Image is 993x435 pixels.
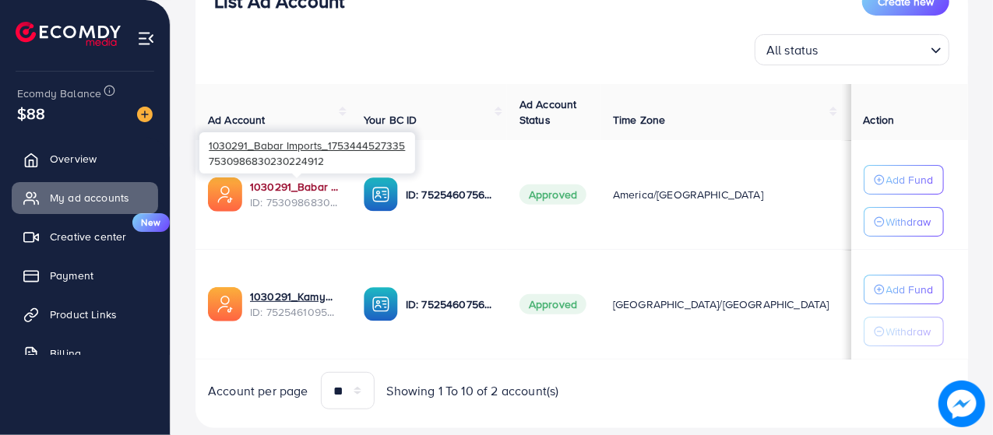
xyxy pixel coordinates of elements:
span: Approved [519,184,586,205]
img: ic-ba-acc.ded83a64.svg [364,177,398,212]
span: Ecomdy Balance [17,86,101,101]
span: Account per page [208,382,308,400]
span: Ad Account Status [519,96,577,128]
span: Overview [50,151,97,167]
span: ID: 7525461095948746753 [250,304,339,320]
p: Add Fund [886,170,934,189]
div: <span class='underline'>1030291_Kamyab Imports_1752157964630</span></br>7525461095948746753 [250,289,339,321]
span: Ad Account [208,112,266,128]
span: Action [864,112,895,128]
img: logo [16,22,121,46]
p: ID: 7525460756331528209 [406,295,495,314]
img: ic-ads-acc.e4c84228.svg [208,287,242,321]
img: image [137,107,153,122]
span: Approved [519,294,586,314]
img: ic-ba-acc.ded83a64.svg [364,287,398,321]
p: ID: 7525460756331528209 [406,185,495,204]
a: Payment [12,260,158,291]
div: 7530986830230224912 [199,132,415,174]
span: New [132,213,170,232]
span: America/[GEOGRAPHIC_DATA] [613,187,763,202]
span: Payment [50,268,93,283]
span: Billing [50,346,81,361]
p: Add Fund [886,280,934,299]
a: My ad accounts [12,182,158,213]
span: All status [763,39,822,61]
span: 1030291_Babar Imports_1753444527335 [209,138,405,153]
button: Add Fund [864,165,944,195]
button: Withdraw [864,317,944,346]
span: Time Zone [613,112,665,128]
a: Creative centerNew [12,221,158,252]
img: menu [137,30,155,47]
div: Search for option [755,34,949,65]
span: $88 [17,102,45,125]
span: [GEOGRAPHIC_DATA]/[GEOGRAPHIC_DATA] [613,296,829,312]
a: Product Links [12,299,158,330]
button: Add Fund [864,275,944,304]
span: ID: 7530986830230224912 [250,195,339,210]
span: My ad accounts [50,190,129,205]
span: Product Links [50,307,117,322]
a: Billing [12,338,158,369]
img: ic-ads-acc.e4c84228.svg [208,177,242,212]
span: Your BC ID [364,112,417,128]
input: Search for option [823,36,924,61]
a: Overview [12,143,158,174]
p: Withdraw [886,322,931,341]
span: Creative center [50,229,126,244]
p: Withdraw [886,212,931,231]
a: 1030291_Kamyab Imports_1752157964630 [250,289,339,304]
span: Showing 1 To 10 of 2 account(s) [387,382,559,400]
button: Withdraw [864,207,944,237]
img: image [938,381,985,427]
a: 1030291_Babar Imports_1753444527335 [250,179,339,195]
